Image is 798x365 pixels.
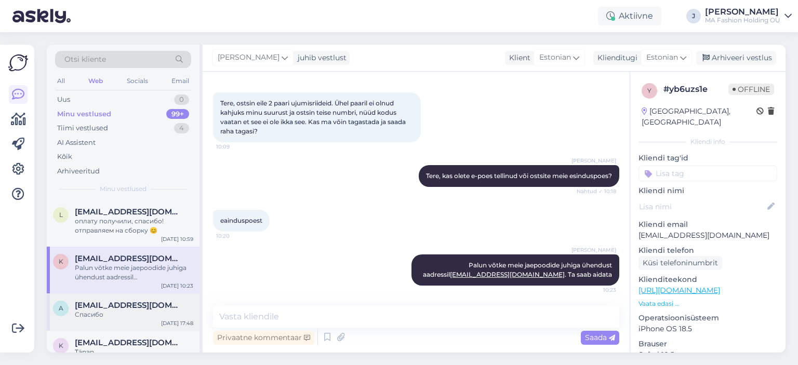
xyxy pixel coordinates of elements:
[639,286,720,295] a: [URL][DOMAIN_NAME]
[75,338,183,347] span: k2tlinlaasik@gmail.com
[705,8,792,24] a: [PERSON_NAME]MA Fashion Holding OÜ
[639,166,777,181] input: Lisa tag
[593,52,637,63] div: Klienditugi
[571,157,616,165] span: [PERSON_NAME]
[577,187,616,195] span: Nähtud ✓ 10:18
[585,333,615,342] span: Saada
[174,123,189,133] div: 4
[639,201,765,212] input: Lisa nimi
[639,313,777,323] p: Operatsioonisüsteem
[539,52,571,63] span: Estonian
[57,152,72,162] div: Kõik
[426,172,612,180] span: Tere, kas olete e-poes tellinud või ostsite meie esinduspoes?
[8,53,28,73] img: Askly Logo
[174,94,189,105] div: 0
[639,185,777,196] p: Kliendi nimi
[598,7,661,25] div: Aktiivne
[75,347,193,357] div: Tänan
[75,263,193,282] div: Palun võtke meie jaepoodide juhiga ühendust aadressil [EMAIL_ADDRESS][DOMAIN_NAME]. Ta saab aidata
[57,123,108,133] div: Tiimi vestlused
[639,153,777,164] p: Kliendi tag'id
[86,74,105,88] div: Web
[213,331,314,345] div: Privaatne kommentaar
[639,230,777,241] p: [EMAIL_ADDRESS][DOMAIN_NAME]
[639,349,777,360] p: Safari 18.5
[75,207,183,217] span: larissauva@mail.ru
[705,16,780,24] div: MA Fashion Holding OÜ
[161,319,193,327] div: [DATE] 17:48
[75,301,183,310] span: alusik1000@gmail.com
[64,54,106,65] span: Otsi kliente
[577,286,616,294] span: 10:23
[161,235,193,243] div: [DATE] 10:59
[646,52,678,63] span: Estonian
[423,261,614,278] span: Palun võtke meie jaepoodide juhiga ühendust aadressil . Ta saab aidata
[57,109,111,119] div: Minu vestlused
[216,232,255,240] span: 10:20
[220,217,262,224] span: eainduspoest
[639,256,722,270] div: Küsi telefoninumbrit
[59,258,63,265] span: k
[505,52,530,63] div: Klient
[216,143,255,151] span: 10:09
[169,74,191,88] div: Email
[75,254,183,263] span: karolyna.kivi@gmail.com
[571,246,616,254] span: [PERSON_NAME]
[639,299,777,308] p: Vaata edasi ...
[705,8,780,16] div: [PERSON_NAME]
[75,310,193,319] div: Спасибо
[220,99,407,135] span: Tere, ostsin eile 2 paari ujumisriideid. Ühel paaril ei olnud kahjuks minu suurust ja ostsin teis...
[686,9,701,23] div: J
[59,304,63,312] span: a
[161,282,193,290] div: [DATE] 10:23
[57,138,96,148] div: AI Assistent
[75,217,193,235] div: оплату получили, спасибо! отправляем на сборку 😊
[57,166,100,177] div: Arhiveeritud
[728,84,774,95] span: Offline
[166,109,189,119] div: 99+
[639,339,777,349] p: Brauser
[696,51,776,65] div: Arhiveeri vestlus
[125,74,150,88] div: Socials
[55,74,67,88] div: All
[59,342,63,349] span: k
[639,323,777,334] p: iPhone OS 18.5
[639,274,777,285] p: Klienditeekond
[639,219,777,230] p: Kliendi email
[639,137,777,146] div: Kliendi info
[218,52,280,63] span: [PERSON_NAME]
[294,52,347,63] div: juhib vestlust
[100,184,147,194] span: Minu vestlused
[57,94,70,105] div: Uus
[642,106,756,128] div: [GEOGRAPHIC_DATA], [GEOGRAPHIC_DATA]
[639,245,777,256] p: Kliendi telefon
[450,271,565,278] a: [EMAIL_ADDRESS][DOMAIN_NAME]
[59,211,63,219] span: l
[663,83,728,96] div: # yb6uzs1e
[647,87,651,94] span: y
